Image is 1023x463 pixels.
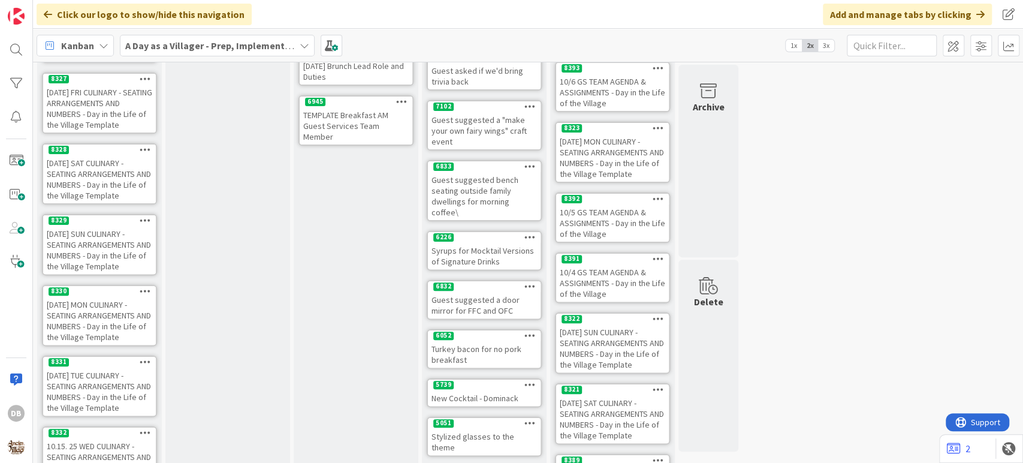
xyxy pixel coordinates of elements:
div: [DATE] MON CULINARY - SEATING ARRANGEMENTS AND NUMBERS - Day in the Life of the Village Template [556,134,669,182]
span: 3x [818,40,834,52]
div: Click our logo to show/hide this navigation [37,4,252,25]
div: [DATE] FRI CULINARY - SEATING ARRANGEMENTS AND NUMBERS - Day in the Life of the Village Template [43,85,156,133]
div: 7102 [428,101,541,112]
div: [DATE] SUN CULINARY - SEATING ARRANGEMENTS AND NUMBERS - Day in the Life of the Village Template [43,226,156,274]
div: 8323 [562,124,582,133]
div: 5739New Cocktail - Dominack [428,380,541,406]
div: 6945 [305,98,325,106]
div: Syrups for Mocktail Versions of Signature Drinks [428,243,541,269]
div: 6833 [428,161,541,172]
img: avatar [8,438,25,455]
div: Delete [694,294,723,309]
div: 6052 [433,332,454,340]
div: 8327 [43,74,156,85]
div: 8321 [562,386,582,394]
input: Quick Filter... [847,35,937,56]
div: 10/4 GS TEAM AGENDA & ASSIGNMENTS - Day in the Life of the Village [556,264,669,302]
div: 8323[DATE] MON CULINARY - SEATING ARRANGEMENTS AND NUMBERS - Day in the Life of the Village Template [556,123,669,182]
div: 8321[DATE] SAT CULINARY - SEATING ARRANGEMENTS AND NUMBERS - Day in the Life of the Village Template [556,384,669,443]
div: 8329 [43,215,156,226]
div: 8331 [43,357,156,368]
div: [DATE] MON CULINARY - SEATING ARRANGEMENTS AND NUMBERS - Day in the Life of the Village Template [43,297,156,345]
div: Guest suggested bench seating outside family dwellings for morning coffee\ [428,172,541,220]
div: 6226 [433,233,454,242]
div: 6945TEMPLATE Breakfast AM Guest Services Team Member [300,97,412,145]
div: 8329[DATE] SUN CULINARY - SEATING ARRANGEMENTS AND NUMBERS - Day in the Life of the Village Template [43,215,156,274]
div: 6226 [428,232,541,243]
div: 839110/4 GS TEAM AGENDA & ASSIGNMENTS - Day in the Life of the Village [556,254,669,302]
div: Turkey bacon for no pork breakfast [428,341,541,368]
div: 7102 [433,103,454,111]
span: Support [25,2,55,16]
a: 2 [947,441,970,456]
span: Kanban [61,38,94,53]
div: 6945 [300,97,412,107]
div: 5051Stylized glasses to the theme [428,418,541,455]
div: 6833Guest suggested bench seating outside family dwellings for morning coffee\ [428,161,541,220]
div: 10/6 GS TEAM AGENDA & ASSIGNMENTS - Day in the Life of the Village [556,74,669,111]
div: 10/5 GS TEAM AGENDA & ASSIGNMENTS - Day in the Life of the Village [556,205,669,242]
div: 5051 [433,419,454,428]
div: 8330 [49,287,69,296]
div: 8321 [556,384,669,395]
span: 1x [786,40,802,52]
div: DB [8,405,25,422]
div: 8328 [43,145,156,155]
div: 6226Syrups for Mocktail Versions of Signature Drinks [428,232,541,269]
div: 5051 [428,418,541,429]
div: [DATE] SUN CULINARY - SEATING ARRANGEMENTS AND NUMBERS - Day in the Life of the Village Template [556,324,669,372]
div: 839310/6 GS TEAM AGENDA & ASSIGNMENTS - Day in the Life of the Village [556,63,669,111]
div: 8328[DATE] SAT CULINARY - SEATING ARRANGEMENTS AND NUMBERS - Day in the Life of the Village Template [43,145,156,203]
div: 6052 [428,330,541,341]
div: 8323 [556,123,669,134]
div: [DATE] SAT CULINARY - SEATING ARRANGEMENTS AND NUMBERS - Day in the Life of the Village Template [556,395,669,443]
div: 7102Guest suggested a "make your own fairy wings" craft event [428,101,541,149]
div: 8393 [556,63,669,74]
div: 8392 [556,194,669,205]
div: 8322 [562,315,582,323]
div: [DATE] Brunch Lead Role and Duties [300,58,412,85]
div: Guest suggested a door mirror for FFC and OFC [428,292,541,318]
div: [DATE] TUE CULINARY - SEATING ARRANGEMENTS AND NUMBERS - Day in the Life of the Village Template [43,368,156,416]
div: 6832 [428,281,541,292]
div: 8391 [556,254,669,264]
div: TEMPLATE Breakfast AM Guest Services Team Member [300,107,412,145]
div: 8393 [562,64,582,73]
div: 6833 [433,163,454,171]
div: Guest suggested a "make your own fairy wings" craft event [428,112,541,149]
div: 6832Guest suggested a door mirror for FFC and OFC [428,281,541,318]
span: 2x [802,40,818,52]
div: 8331[DATE] TUE CULINARY - SEATING ARRANGEMENTS AND NUMBERS - Day in the Life of the Village Template [43,357,156,416]
div: Guest asked if we'd bring trivia back [428,63,541,89]
div: 6052Turkey bacon for no pork breakfast [428,330,541,368]
img: Visit kanbanzone.com [8,8,25,25]
div: 5739 [428,380,541,390]
div: 8327[DATE] FRI CULINARY - SEATING ARRANGEMENTS AND NUMBERS - Day in the Life of the Village Template [43,74,156,133]
div: 839210/5 GS TEAM AGENDA & ASSIGNMENTS - Day in the Life of the Village [556,194,669,242]
div: New Cocktail - Dominack [428,390,541,406]
div: 8330[DATE] MON CULINARY - SEATING ARRANGEMENTS AND NUMBERS - Day in the Life of the Village Template [43,286,156,345]
div: 5739 [433,381,454,389]
div: Archive [693,100,725,114]
div: Guest asked if we'd bring trivia back [428,52,541,89]
div: 8322 [556,314,669,324]
div: Add and manage tabs by clicking [823,4,992,25]
div: [DATE] Brunch Lead Role and Duties [300,47,412,85]
div: [DATE] SAT CULINARY - SEATING ARRANGEMENTS AND NUMBERS - Day in the Life of the Village Template [43,155,156,203]
div: 8391 [562,255,582,263]
div: 8331 [49,358,69,366]
div: 8329 [49,217,69,225]
b: A Day as a Villager - Prep, Implement and Execute [125,40,339,52]
div: 8328 [49,146,69,154]
div: 8322[DATE] SUN CULINARY - SEATING ARRANGEMENTS AND NUMBERS - Day in the Life of the Village Template [556,314,669,372]
div: 8332 [49,429,69,437]
div: 8392 [562,195,582,203]
div: 8330 [43,286,156,297]
div: 6832 [433,282,454,291]
div: Stylized glasses to the theme [428,429,541,455]
div: 8327 [49,75,69,83]
div: 8332 [43,428,156,438]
